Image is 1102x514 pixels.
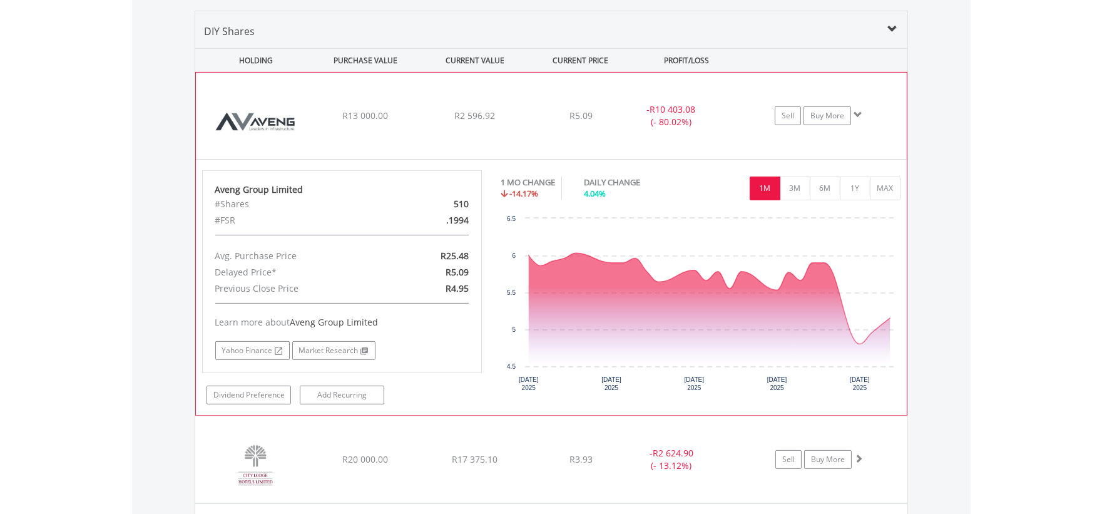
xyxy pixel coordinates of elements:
text: 6 [512,252,516,259]
a: Sell [775,450,802,469]
span: R5.09 [446,266,469,278]
span: R17 375.10 [452,453,497,465]
text: 4.5 [507,363,516,370]
div: CURRENT VALUE [422,49,529,72]
div: Delayed Price* [206,264,387,280]
span: 4.04% [584,188,606,199]
text: 6.5 [507,215,516,222]
div: CURRENT PRICE [531,49,630,72]
div: DAILY CHANGE [584,177,684,188]
button: MAX [870,177,900,200]
button: 6M [810,177,840,200]
button: 1Y [840,177,870,200]
a: Sell [775,106,801,125]
div: PURCHASE VALUE [312,49,419,72]
span: DIY Shares [205,24,255,38]
svg: Interactive chart [501,212,900,400]
span: R5.09 [569,110,593,121]
a: Add Recurring [300,386,384,404]
div: Avg. Purchase Price [206,248,387,264]
div: #Shares [206,196,387,212]
span: R10 403.08 [650,103,695,115]
a: Yahoo Finance [215,341,290,360]
div: Aveng Group Limited [215,183,469,196]
img: EQU.ZA.AEG.png [202,88,310,156]
a: Market Research [292,341,375,360]
span: R3.93 [569,453,593,465]
button: 3M [780,177,810,200]
span: R2 624.90 [653,447,693,459]
text: [DATE] 2025 [519,376,539,391]
span: R4.95 [446,282,469,294]
span: R13 000.00 [342,110,388,121]
span: R20 000.00 [342,453,388,465]
text: [DATE] 2025 [767,376,787,391]
span: Aveng Group Limited [290,316,379,328]
button: 1M [750,177,780,200]
a: Buy More [804,106,851,125]
div: Chart. Highcharts interactive chart. [501,212,900,400]
text: 5.5 [507,289,516,296]
div: Previous Close Price [206,280,387,297]
div: PROFIT/LOSS [633,49,740,72]
div: Learn more about [215,316,469,329]
a: Buy More [804,450,852,469]
a: Dividend Preference [207,386,291,404]
img: EQU.ZA.CLH.png [202,432,309,500]
div: .1994 [387,212,478,229]
span: R25.48 [441,250,469,262]
span: R2 596.92 [454,110,495,121]
div: 510 [387,196,478,212]
div: 1 MO CHANGE [501,177,555,188]
text: 5 [512,326,516,333]
div: #FSR [206,212,387,229]
div: - (- 13.12%) [625,447,719,472]
text: [DATE] 2025 [685,376,705,391]
text: [DATE] 2025 [601,376,621,391]
span: -14.17% [509,188,538,199]
div: HOLDING [196,49,310,72]
text: [DATE] 2025 [850,376,870,391]
div: - (- 80.02%) [624,103,718,128]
